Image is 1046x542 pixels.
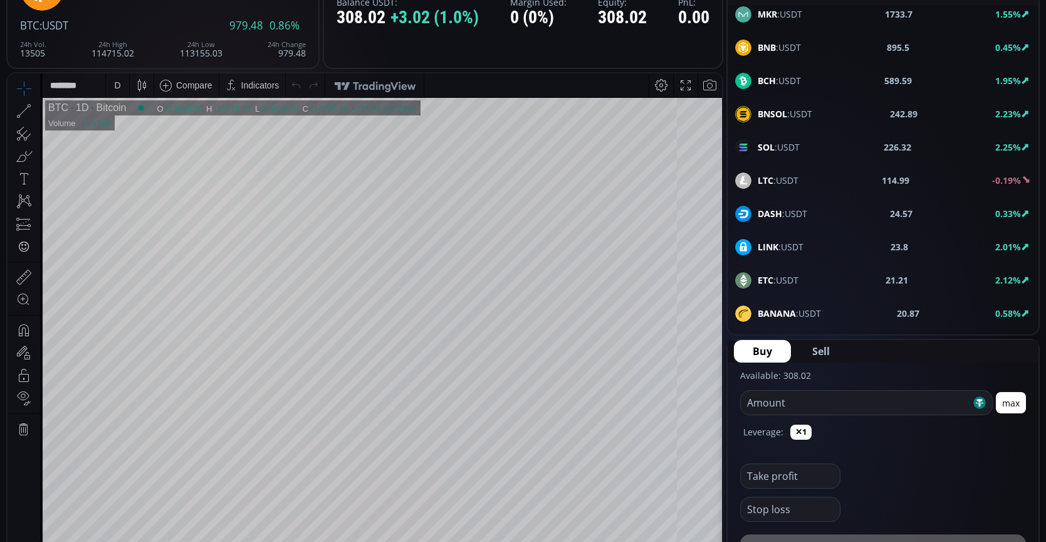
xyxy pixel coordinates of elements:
[92,41,134,48] div: 24h High
[995,208,1021,220] b: 0.33%
[995,41,1021,53] b: 0.45%
[234,7,272,17] div: Indicators
[758,240,803,253] span: :USDT
[995,108,1021,120] b: 2.23%
[295,31,301,40] div: C
[758,41,801,54] span: :USDT
[995,141,1021,153] b: 2.25%
[678,8,709,28] div: 0.00
[248,31,253,40] div: L
[890,207,913,220] b: 24.57
[81,29,118,40] div: Bitcoin
[157,31,195,40] div: 113960.00
[168,497,188,521] div: Go to
[995,274,1021,286] b: 2.12%
[885,8,913,21] b: 1733.7
[169,7,205,17] div: Compare
[63,504,73,514] div: 1y
[884,141,911,154] b: 226.32
[891,240,908,253] b: 23.8
[670,504,682,514] div: log
[691,504,708,514] div: auto
[758,241,778,253] b: LINK
[882,174,909,187] b: 114.99
[758,208,782,220] b: DASH
[995,75,1021,87] b: 1.95%
[142,504,152,514] div: 1d
[740,369,811,381] label: Available: 308.02
[39,18,68,33] span: :USDT
[758,8,777,20] b: MKR
[11,167,21,179] div: 
[41,45,68,55] div: Volume
[758,141,775,153] b: SOL
[648,497,666,521] div: Toggle Percentage
[758,174,773,186] b: LTC
[758,108,787,120] b: BNSOL
[343,31,409,40] div: +277.48 (+0.24%)
[758,307,821,320] span: :USDT
[123,504,133,514] div: 5d
[890,107,918,120] b: 242.89
[734,340,791,363] button: Buy
[884,74,912,87] b: 589.59
[20,18,39,33] span: BTC
[790,425,812,440] button: ✕1
[180,41,222,48] div: 24h Low
[758,174,798,187] span: :USDT
[268,41,306,48] div: 24h Change
[995,241,1021,253] b: 2.01%
[61,29,81,40] div: 1D
[92,41,134,58] div: 114715.02
[758,274,798,287] span: :USDT
[107,7,113,17] div: D
[20,41,46,48] div: 24h Vol.
[686,497,712,521] div: Toggle Auto Scale
[793,340,849,363] button: Sell
[572,504,632,514] span: 19:22:08 (UTC)
[758,75,776,87] b: BCH
[301,31,340,40] div: 114237.48
[149,31,156,40] div: O
[758,74,801,87] span: :USDT
[886,274,908,287] b: 21.21
[180,41,222,58] div: 113155.03
[897,307,919,320] b: 20.87
[128,29,139,40] div: Market open
[758,41,776,53] b: BNB
[996,392,1026,413] button: max
[758,8,802,21] span: :USDT
[887,41,909,54] b: 895.5
[743,425,783,438] label: Leverage:
[29,468,34,485] div: Hide Drawings Toolbar
[102,504,114,514] div: 1m
[510,8,567,28] div: 0 (0%)
[253,31,291,40] div: 113430.00
[598,8,647,28] div: 308.02
[337,8,479,28] div: 308.02
[758,274,773,286] b: ETC
[812,344,830,359] span: Sell
[229,20,263,31] span: 979.48
[758,141,800,154] span: :USDT
[268,41,306,58] div: 979.48
[995,307,1021,319] b: 0.58%
[45,504,55,514] div: 5y
[758,207,807,220] span: :USDT
[73,45,103,55] div: 11.426K
[753,344,772,359] span: Buy
[20,41,46,58] div: 13505
[666,497,686,521] div: Toggle Log Scale
[995,8,1021,20] b: 1.55%
[199,31,205,40] div: H
[205,31,243,40] div: 114715.02
[567,497,636,521] button: 19:22:08 (UTC)
[390,8,479,28] span: +3.02 (1.0%)
[81,504,93,514] div: 3m
[269,20,300,31] span: 0.86%
[992,174,1021,186] b: -0.19%
[41,29,61,40] div: BTC
[758,307,796,319] b: BANANA
[758,107,812,120] span: :USDT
